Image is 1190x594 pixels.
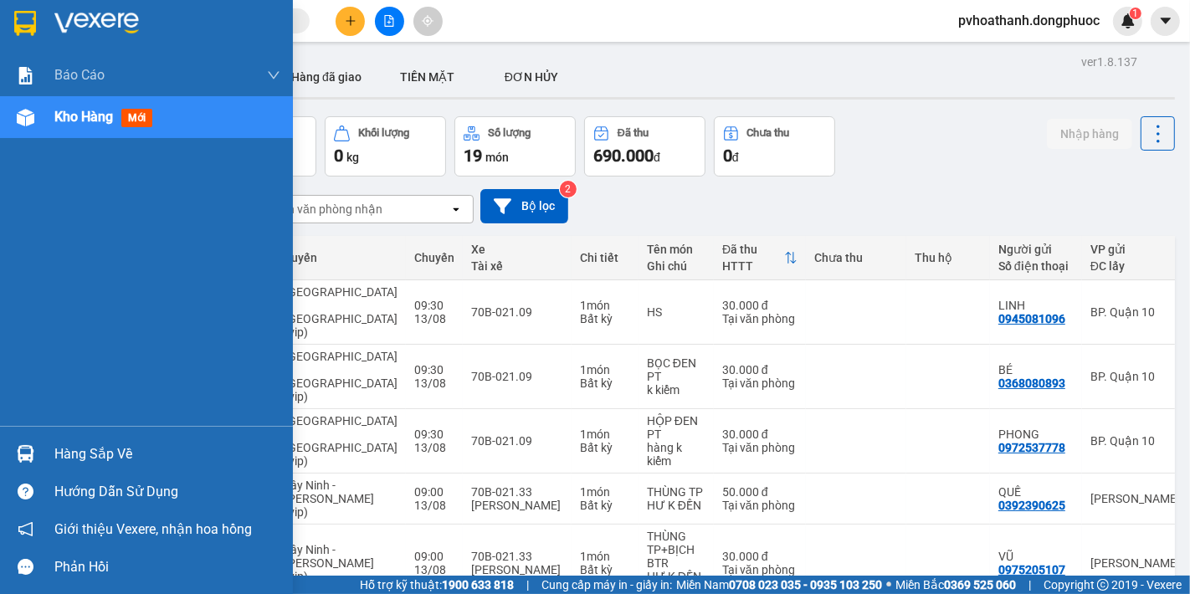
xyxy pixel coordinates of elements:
[580,376,630,390] div: Bất kỳ
[647,356,705,383] div: BỌC ĐEN PT
[647,305,705,319] div: HS
[285,479,374,519] span: Tây Ninh - [PERSON_NAME] (vip)
[722,428,798,441] div: 30.000 đ
[471,485,563,499] div: 70B-021.33
[17,67,34,84] img: solution-icon
[54,555,280,580] div: Phản hồi
[414,376,454,390] div: 13/08
[723,146,732,166] span: 0
[541,576,672,594] span: Cung cấp máy in - giấy in:
[471,563,563,576] div: [PERSON_NAME]
[647,499,705,512] div: HƯ K ĐỀN
[414,499,454,512] div: 13/08
[1121,13,1136,28] img: icon-new-feature
[998,243,1074,256] div: Người gửi
[915,251,982,264] div: Thu hộ
[414,550,454,563] div: 09:00
[414,563,454,576] div: 13/08
[17,445,34,463] img: warehouse-icon
[449,202,463,216] svg: open
[471,370,563,383] div: 70B-021.09
[722,243,784,256] div: Đã thu
[945,10,1113,31] span: pvhoathanh.dongphuoc
[526,576,529,594] span: |
[414,428,454,441] div: 09:30
[488,127,531,139] div: Số lượng
[285,251,398,264] div: Tuyến
[647,243,705,256] div: Tên món
[414,363,454,376] div: 09:30
[722,499,798,512] div: Tại văn phòng
[464,146,482,166] span: 19
[285,414,398,468] span: [GEOGRAPHIC_DATA] - [GEOGRAPHIC_DATA] (vip)
[580,312,630,325] div: Bất kỳ
[485,151,509,164] span: món
[580,441,630,454] div: Bất kỳ
[414,299,454,312] div: 09:30
[346,151,359,164] span: kg
[647,414,705,441] div: HỘP ĐEN PT
[886,581,891,588] span: ⚪️
[747,127,790,139] div: Chưa thu
[580,299,630,312] div: 1 món
[1047,119,1132,149] button: Nhập hàng
[722,363,798,376] div: 30.000 đ
[580,251,630,264] div: Chi tiết
[1028,576,1031,594] span: |
[580,485,630,499] div: 1 món
[54,109,113,125] span: Kho hàng
[471,243,563,256] div: Xe
[54,442,280,467] div: Hàng sắp về
[722,259,784,273] div: HTTT
[1090,243,1186,256] div: VP gửi
[442,578,514,591] strong: 1900 633 818
[18,484,33,499] span: question-circle
[471,305,563,319] div: 70B-021.09
[505,70,558,84] span: ĐƠN HỦY
[383,15,395,27] span: file-add
[647,383,705,397] div: k kiểm
[998,312,1065,325] div: 0945081096
[944,578,1016,591] strong: 0369 525 060
[998,550,1074,563] div: VŨ
[729,578,882,591] strong: 0708 023 035 - 0935 103 250
[400,70,454,84] span: TIỀN MẶT
[471,434,563,448] div: 70B-021.09
[54,479,280,504] div: Hướng dẫn sử dụng
[336,7,365,36] button: plus
[998,441,1065,454] div: 0972537778
[580,563,630,576] div: Bất kỳ
[580,428,630,441] div: 1 món
[998,499,1065,512] div: 0392390625
[54,519,252,540] span: Giới thiệu Vexere, nhận hoa hồng
[471,259,563,273] div: Tài xế
[17,109,34,126] img: warehouse-icon
[580,499,630,512] div: Bất kỳ
[14,11,36,36] img: logo-vxr
[618,127,649,139] div: Đã thu
[580,550,630,563] div: 1 món
[814,251,898,264] div: Chưa thu
[454,116,576,177] button: Số lượng19món
[732,151,739,164] span: đ
[1130,8,1141,19] sup: 1
[998,428,1074,441] div: PHONG
[414,441,454,454] div: 13/08
[647,441,705,468] div: hàng k kiểm
[584,116,705,177] button: Đã thu690.000đ
[722,550,798,563] div: 30.000 đ
[471,550,563,563] div: 70B-021.33
[414,485,454,499] div: 09:00
[414,312,454,325] div: 13/08
[285,285,398,339] span: [GEOGRAPHIC_DATA] - [GEOGRAPHIC_DATA] (vip)
[285,350,398,403] span: [GEOGRAPHIC_DATA] - [GEOGRAPHIC_DATA] (vip)
[722,299,798,312] div: 30.000 đ
[647,485,705,499] div: THÙNG TP
[360,576,514,594] span: Hỗ trợ kỹ thuật:
[18,559,33,575] span: message
[998,299,1074,312] div: LINH
[998,563,1065,576] div: 0975205107
[1158,13,1173,28] span: caret-down
[267,69,280,82] span: down
[654,151,660,164] span: đ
